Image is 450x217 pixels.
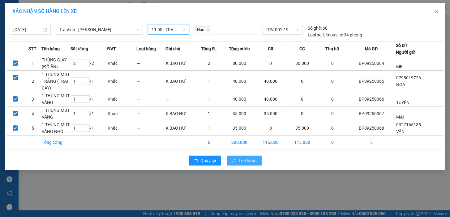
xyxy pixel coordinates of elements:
button: uploadLên hàng [227,156,262,165]
td: K BAO HƯ [165,56,195,71]
td: 80.000 [286,56,318,71]
span: STT [28,45,36,52]
td: 1 THÙNG MÚT VÀNG NHỎ [41,121,71,136]
td: 80.000 [224,56,255,71]
td: Khác [107,121,136,136]
td: --- [136,92,165,106]
td: 1 THÙNG MÚT VÀNG [41,106,71,121]
td: 1 THÙNG MÚT VÀNG [41,92,71,106]
span: XÁC NHẬN SỐ HÀNG LÊN XE [12,8,77,14]
td: 35.000 [224,106,255,121]
span: Tổng SL [201,45,217,52]
div: 68 [308,25,328,31]
input: 13/09/2025 [13,26,41,33]
span: Nam [195,26,210,33]
span: VÂN [71,12,80,18]
span: TRV-001.19 [266,25,299,34]
td: BP09250064 [347,56,396,71]
span: Trà Vinh - Hồ Chí Minh [59,25,139,34]
span: K BAO HƯ [16,40,39,46]
td: 230.000 [224,136,255,149]
td: K BAO HƯ [165,71,195,92]
span: Quay lại [200,157,216,164]
td: 1 THÙNG MÚT TRẮNG (TRÁI CÂY) [41,71,71,92]
td: 0 [286,92,318,106]
td: 0 [318,71,347,92]
td: 6 [195,136,224,149]
span: Lên hàng [239,157,257,164]
td: 115.000 [286,136,318,149]
td: --- [136,71,165,92]
td: 35.000 [255,106,286,121]
span: TUYỀN [396,100,409,105]
td: 0 [318,121,347,136]
td: Tổng cộng [41,136,71,149]
span: 0798019726 [396,75,421,80]
td: Khác [107,71,136,92]
td: --- [136,106,165,121]
td: 0 [318,92,347,106]
td: / 1 [71,106,107,121]
td: 0 [318,106,347,121]
td: BP09250068 [347,121,396,136]
p: NHẬN: [2,21,90,32]
td: 2 [24,71,41,92]
strong: BIÊN NHẬN GỬI HÀNG [21,3,72,9]
td: 2 [195,56,224,71]
div: Limousine 34 phòng [308,31,362,38]
td: / 1 [71,71,107,92]
td: --- [165,92,195,106]
td: 5 [24,121,41,136]
button: Close [428,3,445,20]
td: THÙNG GIẤY (ĐỒ ĂN) [41,56,71,71]
td: 40.000 [255,71,286,92]
td: 0 [286,106,318,121]
td: Khác [107,56,136,71]
td: BP09250066 [347,92,396,106]
span: CR [268,45,273,52]
td: / 1 [71,92,107,106]
span: VP [PERSON_NAME] ([GEOGRAPHIC_DATA]) [2,21,62,32]
span: Loại xe: [308,31,322,38]
td: --- [136,56,165,71]
td: K BAO HƯ [165,106,195,121]
td: K BAO HƯ [165,121,195,136]
span: VÂN [396,129,405,134]
td: 35.000 [286,121,318,136]
td: BP09250067 [347,106,396,121]
td: 1 [195,92,224,106]
span: MẸ [396,64,402,69]
span: NGA [396,82,405,87]
td: / 2 [71,56,107,71]
span: rollback [194,158,198,163]
span: 0778022642 - [2,33,41,39]
td: 40.000 [224,92,255,106]
td: 35.000 [224,121,255,136]
td: 0 [255,56,286,71]
td: 115.000 [255,136,286,149]
td: Khác [107,92,136,106]
td: 0 [255,121,286,136]
span: VUI [33,33,41,39]
span: upload [232,158,236,163]
td: 1 [195,106,224,121]
td: 0 [318,136,347,149]
span: GIAO: [2,40,39,46]
td: --- [136,121,165,136]
td: 1 [195,71,224,92]
span: Tổng cước [229,45,250,52]
span: MAI [396,115,404,119]
td: 1 [195,121,224,136]
td: 4 [24,106,41,121]
span: Số lượng [71,45,88,52]
td: / 1 [71,121,107,136]
span: Mã GD [365,45,378,52]
td: 0 [286,71,318,92]
td: 0 [318,56,347,71]
p: GỬI: [2,12,90,18]
span: close [434,9,439,14]
span: close [206,28,209,31]
td: 40.000 [255,92,286,106]
td: 40.000 [224,71,255,92]
span: CC [299,45,305,52]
